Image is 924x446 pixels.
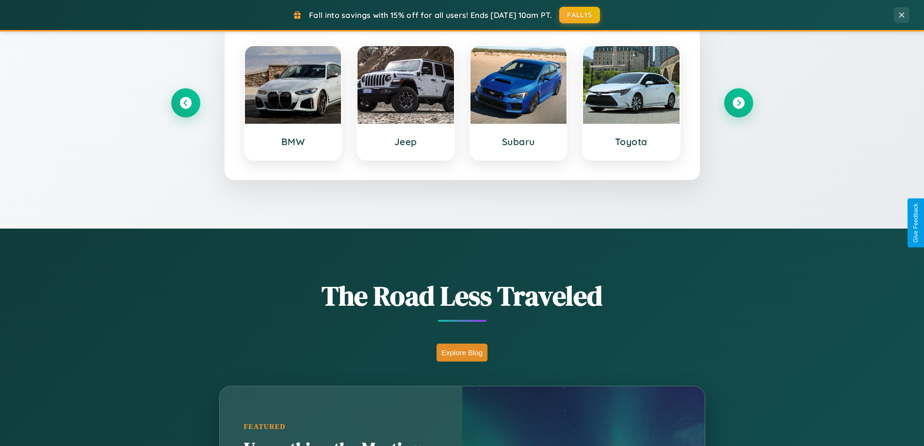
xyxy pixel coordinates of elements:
[559,7,600,23] button: FALL15
[309,10,552,20] span: Fall into savings with 15% off for all users! Ends [DATE] 10am PT.
[367,136,444,148] h3: Jeep
[244,423,438,431] div: Featured
[912,203,919,243] div: Give Feedback
[593,136,670,148] h3: Toyota
[480,136,557,148] h3: Subaru
[255,136,332,148] h3: BMW
[171,277,753,314] h1: The Road Less Traveled
[437,344,487,362] button: Explore Blog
